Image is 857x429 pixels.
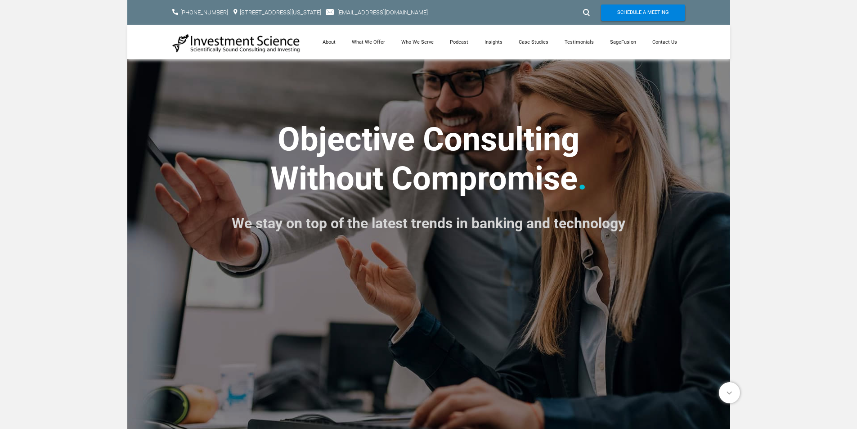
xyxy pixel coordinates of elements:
[240,9,321,16] a: [STREET_ADDRESS][US_STATE]​
[180,9,228,16] a: [PHONE_NUMBER]
[337,9,428,16] a: [EMAIL_ADDRESS][DOMAIN_NAME]
[602,25,644,59] a: SageFusion
[476,25,511,59] a: Insights
[617,5,669,21] span: Schedule A Meeting
[556,25,602,59] a: Testimonials
[314,25,344,59] a: About
[393,25,442,59] a: Who We Serve
[578,159,587,198] font: .
[172,33,301,53] img: Investment Science | NYC Consulting Services
[232,215,625,232] font: We stay on top of the latest trends in banking and technology
[270,120,580,197] strong: ​Objective Consulting ​Without Compromise
[442,25,476,59] a: Podcast
[601,5,685,21] a: Schedule A Meeting
[511,25,556,59] a: Case Studies
[344,25,393,59] a: What We Offer
[644,25,685,59] a: Contact Us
